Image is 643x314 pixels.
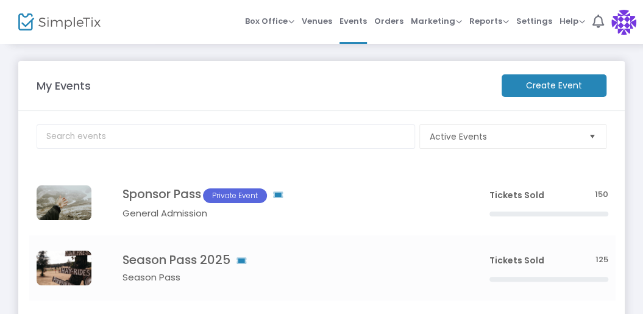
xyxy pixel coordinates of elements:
[245,15,294,27] span: Box Office
[595,189,608,201] span: 150
[37,185,91,220] img: 638621957891412364.png
[123,187,453,203] h4: Sponsor Pass
[584,125,601,148] button: Select
[123,208,453,219] h5: General Admission
[123,272,453,283] h5: Season Pass
[339,5,367,37] span: Events
[502,74,606,97] m-button: Create Event
[469,15,509,27] span: Reports
[595,254,608,266] span: 125
[516,5,552,37] span: Settings
[489,189,544,201] span: Tickets Sold
[302,5,332,37] span: Venues
[560,15,585,27] span: Help
[30,77,496,94] m-panel-title: My Events
[411,15,462,27] span: Marketing
[430,130,579,143] span: Active Events
[123,253,453,268] h4: Season Pass 2025
[489,254,544,266] span: Tickets Sold
[374,5,403,37] span: Orders
[37,251,91,285] img: 638918101502907471pumpkinpatch.png
[37,124,415,149] input: Search events
[203,188,267,203] span: Private Event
